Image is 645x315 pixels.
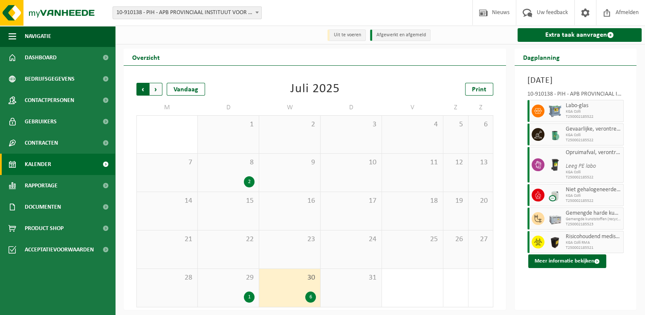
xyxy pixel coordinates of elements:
[566,102,621,109] span: Labo-glas
[549,189,561,201] img: LP-LD-CU
[549,212,561,225] img: PB-LB-0680-HPE-GY-11
[244,292,255,303] div: 1
[386,158,439,167] span: 11
[325,158,377,167] span: 10
[202,235,255,244] span: 22
[527,74,624,87] h3: [DATE]
[469,100,494,115] td: Z
[141,273,193,283] span: 28
[136,100,198,115] td: M
[448,196,464,206] span: 19
[25,239,94,260] span: Acceptatievoorwaarden
[150,83,162,96] span: Volgende
[25,132,58,154] span: Contracten
[202,196,255,206] span: 15
[386,196,439,206] span: 18
[566,175,621,180] span: T250002185522
[124,49,168,65] h2: Overzicht
[263,120,316,129] span: 2
[141,196,193,206] span: 14
[141,158,193,167] span: 7
[325,235,377,244] span: 24
[465,83,493,96] a: Print
[325,273,377,283] span: 31
[472,86,486,93] span: Print
[473,158,489,167] span: 13
[566,126,621,133] span: Gevaarlijke, verontreinigde grond
[25,90,74,111] span: Contactpersonen
[566,245,621,251] span: T250002185521
[259,100,321,115] td: W
[566,109,621,114] span: KGA Colli
[566,163,596,169] i: Leeg PE labo
[549,236,561,248] img: LP-SB-00050-HPE-51
[202,120,255,129] span: 1
[566,187,621,193] span: Niet gehalogeneerde solventen - hoogcalorisch in kleinverpakking
[113,6,262,19] span: 10-910138 - PIH - APB PROVINCIAAL INSTITUUT VOOR HYGIENE - ANTWERPEN
[25,218,64,239] span: Product Shop
[25,154,51,175] span: Kalender
[305,292,316,303] div: 6
[136,83,149,96] span: Vorige
[566,233,621,240] span: Risicohoudend medisch afval
[370,29,431,41] li: Afgewerkt en afgemeld
[473,235,489,244] span: 27
[473,196,489,206] span: 20
[549,158,561,171] img: WB-0240-HPE-BK-01
[113,7,261,19] span: 10-910138 - PIH - APB PROVINCIAAL INSTITUUT VOOR HYGIENE - ANTWERPEN
[263,196,316,206] span: 16
[527,91,624,100] div: 10-910138 - PIH - APB PROVINCIAAL INSTITUUT VOOR HYGIENE - [GEOGRAPHIC_DATA]
[382,100,443,115] td: V
[448,120,464,129] span: 5
[473,120,489,129] span: 6
[321,100,382,115] td: D
[549,105,561,117] img: PB-AP-0800-MET-02-01
[263,158,316,167] span: 9
[566,170,621,175] span: KGA Colli
[202,273,255,283] span: 29
[566,149,621,156] span: Opruimafval, verontreinigd met diverse gevaarlijke afvalstoffen
[386,235,439,244] span: 25
[566,240,621,245] span: KGA Colli RMA
[566,193,621,198] span: KGA Colli
[263,273,316,283] span: 30
[25,68,75,90] span: Bedrijfsgegevens
[443,100,469,115] td: Z
[518,28,642,42] a: Extra taak aanvragen
[448,158,464,167] span: 12
[141,235,193,244] span: 21
[515,49,568,65] h2: Dagplanning
[25,47,57,68] span: Dashboard
[325,120,377,129] span: 3
[566,217,621,222] span: Gemengde kunststoffen (recycleerbaar),box met deksel
[25,111,57,132] span: Gebruikers
[566,222,621,227] span: T250002185523
[290,83,340,96] div: Juli 2025
[566,138,621,143] span: T250002185522
[566,114,621,120] span: T250002185522
[448,235,464,244] span: 26
[198,100,259,115] td: D
[327,29,366,41] li: Uit te voeren
[325,196,377,206] span: 17
[566,133,621,138] span: KGA Colli
[386,120,439,129] span: 4
[25,175,58,196] span: Rapportage
[167,83,205,96] div: Vandaag
[25,26,51,47] span: Navigatie
[566,210,621,217] span: Gemengde harde kunststoffen (PE, PP en PVC), recycleerbaar (industrieel)
[25,196,61,218] span: Documenten
[263,235,316,244] span: 23
[528,254,606,268] button: Meer informatie bekijken
[549,128,561,141] img: PB-OT-0200-MET-00-02
[244,176,255,187] div: 2
[566,198,621,204] span: T250002185522
[202,158,255,167] span: 8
